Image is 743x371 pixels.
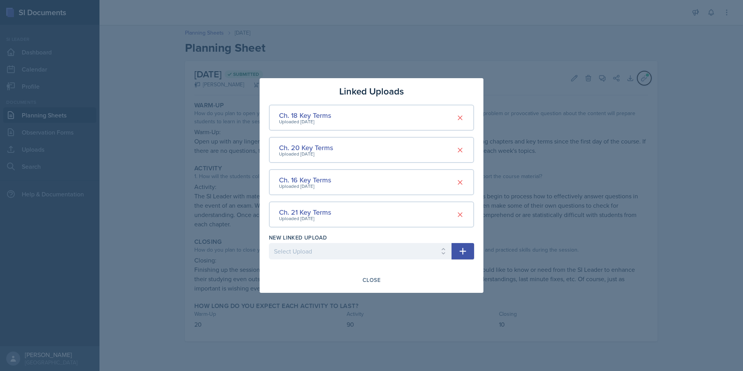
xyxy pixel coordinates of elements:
div: Ch. 16 Key Terms [279,175,331,185]
div: Uploaded [DATE] [279,183,331,190]
div: Close [363,277,380,283]
div: Uploaded [DATE] [279,150,333,157]
div: Ch. 20 Key Terms [279,142,333,153]
label: New Linked Upload [269,234,327,241]
div: Uploaded [DATE] [279,118,331,125]
h3: Linked Uploads [339,84,404,98]
div: Ch. 21 Key Terms [279,207,331,217]
div: Uploaded [DATE] [279,215,331,222]
button: Close [358,273,385,287]
div: Ch. 18 Key Terms [279,110,331,121]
